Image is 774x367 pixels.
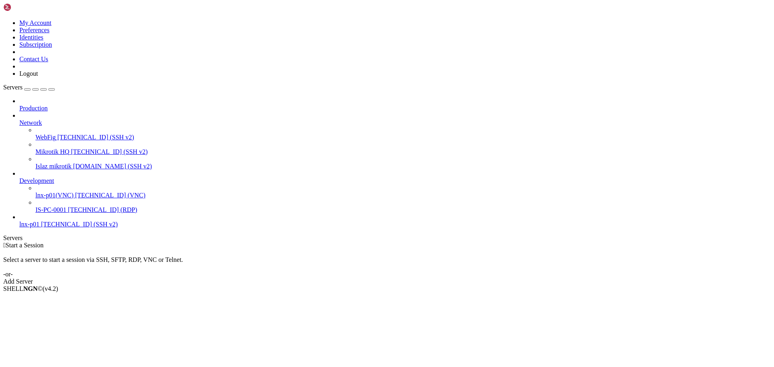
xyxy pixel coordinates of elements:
[35,148,69,155] span: Mikrotik HQ
[35,134,771,141] a: WebFig [TECHNICAL_ID] (SSH v2)
[19,177,54,184] span: Development
[3,249,771,278] div: Select a server to start a session via SSH, SFTP, RDP, VNC or Telnet. -or-
[35,148,771,156] a: Mikrotik HQ [TECHNICAL_ID] (SSH v2)
[35,192,73,199] span: lnx-p01(VNC)
[19,170,771,214] li: Development
[19,27,50,33] a: Preferences
[35,141,771,156] li: Mikrotik HQ [TECHNICAL_ID] (SSH v2)
[35,192,771,199] a: lnx-p01(VNC) [TECHNICAL_ID] (VNC)
[19,56,48,62] a: Contact Us
[35,163,771,170] a: Islaz mikrotik [DOMAIN_NAME] (SSH v2)
[3,285,58,292] span: SHELL ©
[3,84,55,91] a: Servers
[19,221,40,228] span: lnx-p01
[19,105,48,112] span: Production
[35,156,771,170] li: Islaz mikrotik [DOMAIN_NAME] (SSH v2)
[19,41,52,48] a: Subscription
[6,242,44,249] span: Start a Session
[19,119,771,126] a: Network
[35,206,66,213] span: IS-PC-0001
[19,177,771,185] a: Development
[19,105,771,112] a: Production
[19,19,52,26] a: My Account
[19,214,771,228] li: lnx-p01 [TECHNICAL_ID] (SSH v2)
[19,34,44,41] a: Identities
[35,163,71,170] span: Islaz mikrotik
[41,221,118,228] span: [TECHNICAL_ID] (SSH v2)
[3,234,771,242] div: Servers
[57,134,134,141] span: [TECHNICAL_ID] (SSH v2)
[19,70,38,77] a: Logout
[35,206,771,214] a: IS-PC-0001 [TECHNICAL_ID] (RDP)
[19,112,771,170] li: Network
[19,119,42,126] span: Network
[23,285,38,292] b: NGN
[71,148,148,155] span: [TECHNICAL_ID] (SSH v2)
[35,185,771,199] li: lnx-p01(VNC) [TECHNICAL_ID] (VNC)
[3,242,6,249] span: 
[43,285,58,292] span: 4.2.0
[68,206,137,213] span: [TECHNICAL_ID] (RDP)
[35,199,771,214] li: IS-PC-0001 [TECHNICAL_ID] (RDP)
[35,126,771,141] li: WebFig [TECHNICAL_ID] (SSH v2)
[35,134,56,141] span: WebFig
[3,278,771,285] div: Add Server
[3,84,23,91] span: Servers
[3,3,50,11] img: Shellngn
[75,192,146,199] span: [TECHNICAL_ID] (VNC)
[73,163,152,170] span: [DOMAIN_NAME] (SSH v2)
[19,221,771,228] a: lnx-p01 [TECHNICAL_ID] (SSH v2)
[19,97,771,112] li: Production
